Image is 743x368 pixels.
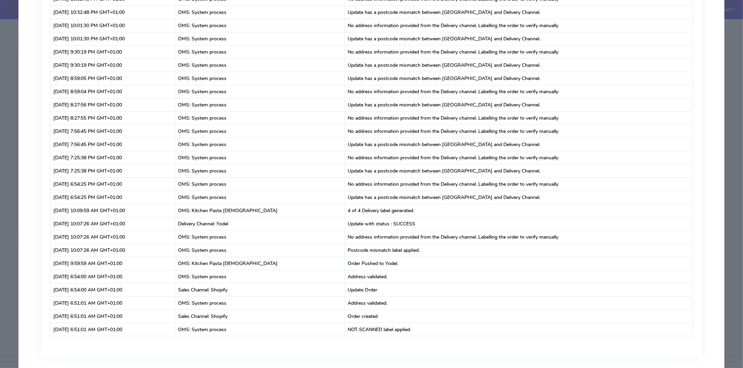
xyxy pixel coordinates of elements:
[175,6,345,19] td: OMS: System process
[51,164,175,177] td: [DATE] 7:25:38 PM GMT+01:00
[345,19,692,32] td: No address information provided from the Delivery channel. Labelling the order to verify manually
[175,19,345,32] td: OMS: System process
[345,257,692,270] td: Order Pushed to Yodel.
[175,283,345,296] td: Sales Channel: Shopify
[345,125,692,138] td: No address information provided from the Delivery channel. Labelling the order to verify manually
[51,310,175,323] td: [DATE] 6:51:01 AM GMT+01:00
[51,98,175,111] td: [DATE] 8:27:56 PM GMT+01:00
[345,85,692,98] td: No address information provided from the Delivery channel. Labelling the order to verify manually
[345,164,692,177] td: Update has a postcode mismatch between [GEOGRAPHIC_DATA] and Delivery Channel.
[51,72,175,85] td: [DATE] 8:59:05 PM GMT+01:00
[345,72,692,85] td: Update has a postcode mismatch between [GEOGRAPHIC_DATA] and Delivery Channel.
[51,125,175,138] td: [DATE] 7:56:45 PM GMT+01:00
[51,283,175,296] td: [DATE] 6:54:00 AM GMT+01:00
[345,270,692,283] td: Address validated.
[345,243,692,257] td: Postcode mismatch label applied.
[345,151,692,164] td: No address information provided from the Delivery channel. Labelling the order to verify manually
[175,125,345,138] td: OMS: System process
[175,32,345,45] td: OMS: System process
[51,296,175,310] td: [DATE] 6:51:01 AM GMT+01:00
[345,217,692,230] td: Update with status : SUCCESS
[51,58,175,72] td: [DATE] 9:30:19 PM GMT+01:00
[175,296,345,310] td: OMS: System process
[51,151,175,164] td: [DATE] 7:25:38 PM GMT+01:00
[175,58,345,72] td: OMS: System process
[51,85,175,98] td: [DATE] 8:59:04 PM GMT+01:00
[175,177,345,191] td: OMS: System process
[175,85,345,98] td: OMS: System process
[175,72,345,85] td: OMS: System process
[345,6,692,19] td: Update has a postcode mismatch between [GEOGRAPHIC_DATA] and Delivery Channel.
[51,111,175,125] td: [DATE] 8:27:55 PM GMT+01:00
[345,310,692,323] td: Order created
[345,230,692,243] td: No address information provided from the Delivery channel. Labelling the order to verify manually
[51,217,175,230] td: [DATE] 10:07:26 AM GMT+01:00
[345,32,692,45] td: Update has a postcode mismatch between [GEOGRAPHIC_DATA] and Delivery Channel.
[345,58,692,72] td: Update has a postcode mismatch between [GEOGRAPHIC_DATA] and Delivery Channel.
[345,177,692,191] td: No address information provided from the Delivery channel. Labelling the order to verify manually
[175,204,345,217] td: OMS: Kitchen Pasta [DEMOGRAPHIC_DATA]
[345,138,692,151] td: Update has a postcode mismatch between [GEOGRAPHIC_DATA] and Delivery Channel.
[51,138,175,151] td: [DATE] 7:56:45 PM GMT+01:00
[51,6,175,19] td: [DATE] 10:32:48 PM GMT+01:00
[345,111,692,125] td: No address information provided from the Delivery channel. Labelling the order to verify manually
[51,257,175,270] td: [DATE] 9:59:59 AM GMT+01:00
[51,323,175,336] td: [DATE] 6:51:01 AM GMT+01:00
[51,45,175,58] td: [DATE] 9:30:19 PM GMT+01:00
[175,323,345,336] td: OMS: System process
[51,230,175,243] td: [DATE] 10:07:26 AM GMT+01:00
[175,257,345,270] td: OMS: Kitchen Pasta [DEMOGRAPHIC_DATA]
[51,243,175,257] td: [DATE] 10:07:26 AM GMT+01:00
[51,19,175,32] td: [DATE] 10:01:30 PM GMT+01:00
[51,204,175,217] td: [DATE] 10:09:59 AM GMT+01:00
[51,270,175,283] td: [DATE] 6:54:00 AM GMT+01:00
[175,310,345,323] td: Sales Channel: Shopify
[175,164,345,177] td: OMS: System process
[175,138,345,151] td: OMS: System process
[175,230,345,243] td: OMS: System process
[175,217,345,230] td: Delivery Channel: Yodel
[175,243,345,257] td: OMS: System process
[345,283,692,296] td: Update Order
[345,98,692,111] td: Update has a postcode mismatch between [GEOGRAPHIC_DATA] and Delivery Channel.
[175,98,345,111] td: OMS: System process
[345,323,692,336] td: NOT-SCANNED label applied.
[345,45,692,58] td: No address information provided from the Delivery channel. Labelling the order to verify manually
[175,45,345,58] td: OMS: System process
[175,270,345,283] td: OMS: System process
[51,191,175,204] td: [DATE] 6:54:25 PM GMT+01:00
[175,191,345,204] td: OMS: System process
[51,32,175,45] td: [DATE] 10:01:30 PM GMT+01:00
[345,296,692,310] td: Address validated.
[345,204,692,217] td: 4 of 4 Delivery label generated.
[345,191,692,204] td: Update has a postcode mismatch between [GEOGRAPHIC_DATA] and Delivery Channel.
[51,177,175,191] td: [DATE] 6:54:25 PM GMT+01:00
[175,151,345,164] td: OMS: System process
[175,111,345,125] td: OMS: System process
